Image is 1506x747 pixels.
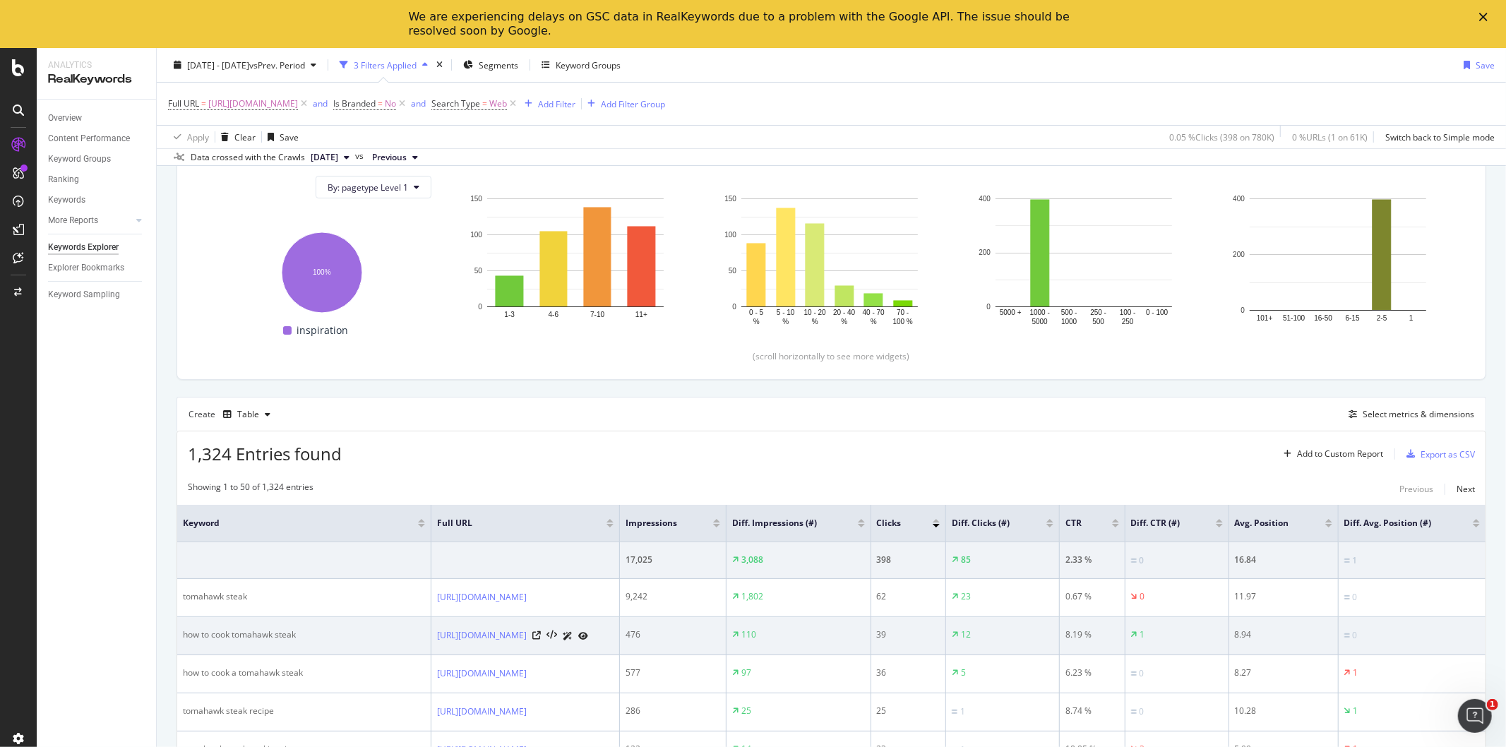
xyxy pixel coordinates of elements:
div: 8.27 [1235,667,1332,679]
span: Clicks [877,517,912,530]
div: Select metrics & dimensions [1363,408,1474,420]
text: 1000 - [1030,309,1050,317]
text: 7-10 [590,311,604,319]
a: Visit Online Page [532,631,541,640]
div: Explorer Bookmarks [48,261,124,275]
div: and [411,97,426,109]
button: Previous [366,148,424,165]
span: No [385,94,396,114]
button: Save [1458,54,1495,76]
span: 1,324 Entries found [188,442,342,465]
a: AI Url Details [563,628,573,643]
a: Keyword Sampling [48,287,146,302]
text: 200 [1233,251,1245,258]
text: 0 [1241,306,1245,314]
span: Diff. Impressions (#) [732,517,837,530]
span: Full URL [168,97,199,109]
button: View HTML Source [546,631,557,640]
div: 25 [877,705,940,717]
div: Save [280,131,299,143]
span: Diff. Avg. Position (#) [1344,517,1452,530]
text: % [753,318,760,325]
text: 400 [1233,195,1245,203]
div: Next [1457,483,1475,495]
div: 9,242 [626,590,719,603]
div: 1 [1140,628,1145,641]
text: 500 - [1061,309,1077,317]
button: By: pagetype Level 1 [316,176,431,198]
a: Content Performance [48,131,146,146]
div: 0 [1353,591,1358,604]
text: % [841,318,847,325]
text: 150 [724,195,736,203]
button: Clear [215,126,256,148]
div: 39 [877,628,940,641]
div: More Reports [48,213,98,228]
text: 200 [979,249,991,257]
button: 3 Filters Applied [334,54,434,76]
text: 250 [1122,318,1134,325]
text: 4-6 [549,311,559,319]
div: and [313,97,328,109]
span: inspiration [297,322,349,339]
span: Search Type [431,97,480,109]
div: 97 [741,667,751,679]
span: CTR [1065,517,1091,530]
div: 0 [1353,629,1358,642]
div: 5 [961,667,966,679]
a: Explorer Bookmarks [48,261,146,275]
div: 8.74 % [1065,705,1119,717]
div: Keyword Sampling [48,287,120,302]
span: 2024 Oct. 17th [311,150,338,163]
div: 2.33 % [1065,554,1119,566]
text: 500 [1092,318,1104,325]
div: Overview [48,111,82,126]
a: [URL][DOMAIN_NAME] [437,705,527,719]
text: 5000 + [1000,309,1022,317]
text: 5 - 10 [777,309,795,317]
div: Add Filter [538,97,575,109]
button: and [313,97,328,110]
iframe: Intercom live chat [1458,699,1492,733]
text: 150 [470,195,482,203]
a: Keyword Groups [48,152,146,167]
a: [URL][DOMAIN_NAME] [437,628,527,643]
text: 50 [729,267,737,275]
div: 6.23 % [1065,667,1119,679]
text: 250 - [1090,309,1106,317]
button: Segments [458,54,524,76]
span: Diff. CTR (#) [1131,517,1195,530]
div: 16.84 [1235,554,1332,566]
div: Clear [234,131,256,143]
div: A chart. [211,225,431,315]
div: Apply [187,131,209,143]
div: Export as CSV [1421,448,1475,460]
div: 3 Filters Applied [354,59,417,71]
span: 1 [1487,699,1498,710]
button: [DATE] - [DATE]vsPrev. Period [168,54,322,76]
a: Overview [48,111,146,126]
text: 11+ [635,311,647,319]
div: 62 [877,590,940,603]
div: Add to Custom Report [1297,450,1383,458]
div: 10.28 [1235,705,1332,717]
span: [URL][DOMAIN_NAME] [208,94,298,114]
div: 3,088 [741,554,763,566]
div: Showing 1 to 50 of 1,324 entries [188,481,313,498]
span: By: pagetype Level 1 [328,181,408,193]
img: Equal [1131,671,1137,676]
img: Equal [1131,558,1137,563]
button: Apply [168,126,209,148]
div: 577 [626,667,719,679]
div: 0.67 % [1065,590,1119,603]
div: Data crossed with the Crawls [191,150,305,163]
div: 286 [626,705,719,717]
div: Analytics [48,59,145,71]
img: Equal [952,710,957,714]
span: Diff. Clicks (#) [952,517,1025,530]
button: Add to Custom Report [1278,443,1383,465]
div: 0 [1140,705,1145,718]
div: Previous [1399,483,1433,495]
span: Is Branded [333,97,376,109]
a: [URL][DOMAIN_NAME] [437,590,527,604]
